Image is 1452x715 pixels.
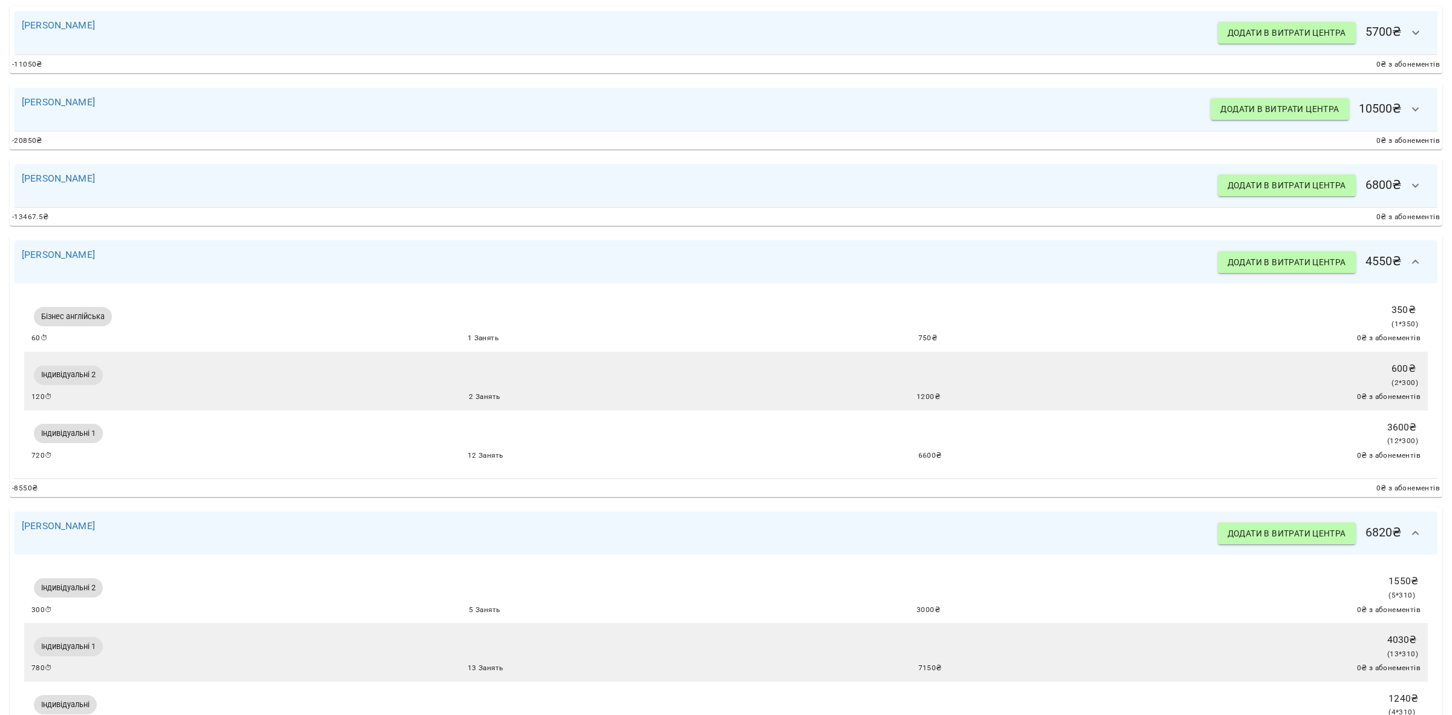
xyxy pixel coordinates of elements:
a: [PERSON_NAME] [22,520,95,532]
span: 0 ₴ з абонементів [1357,332,1421,344]
span: 13 Занять [468,662,503,674]
span: -8550 ₴ [12,483,38,495]
span: 0 ₴ з абонементів [1376,135,1440,147]
span: ( 13 * 310 ) [1387,650,1418,658]
p: 600 ₴ [1391,361,1418,376]
span: 5 Занять [469,604,500,616]
h6: 6820 ₴ [1218,519,1430,548]
span: 750 ₴ [918,332,938,344]
span: 300 ⏱ [31,604,53,616]
span: 720 ⏱ [31,450,53,462]
p: 3600 ₴ [1387,420,1418,435]
span: Додати в витрати центра [1228,25,1346,40]
p: 4030 ₴ [1387,633,1418,647]
span: Індивідуальні 1 [34,641,103,652]
span: 780 ⏱ [31,662,53,674]
span: 1 Занять [468,332,499,344]
span: Індивідуальні 2 [34,582,103,593]
h6: 10500 ₴ [1211,95,1430,124]
button: Додати в витрати центра [1218,251,1356,273]
a: [PERSON_NAME] [22,96,95,108]
span: Індивідуальні 1 [34,428,103,439]
span: -20850 ₴ [12,135,42,147]
span: Додати в витрати центра [1228,526,1346,541]
span: -13467.5 ₴ [12,211,49,223]
span: 0 ₴ з абонементів [1376,211,1440,223]
button: Додати в витрати центра [1218,174,1356,196]
span: 6600 ₴ [918,450,942,462]
span: Індивідуальні [34,699,97,710]
span: 0 ₴ з абонементів [1376,483,1440,495]
span: -11050 ₴ [12,59,42,71]
button: Додати в витрати центра [1218,522,1356,544]
span: ( 1 * 350 ) [1391,320,1418,328]
span: Додати в витрати центра [1228,255,1346,269]
span: 7150 ₴ [918,662,942,674]
span: 60 ⏱ [31,332,48,344]
span: 2 Занять [469,391,500,403]
span: ( 12 * 300 ) [1387,437,1418,445]
span: Додати в витрати центра [1220,102,1339,116]
button: Додати в витрати центра [1211,98,1349,120]
a: [PERSON_NAME] [22,173,95,184]
a: [PERSON_NAME] [22,19,95,31]
span: Бізнес англійська [34,311,112,322]
span: 3000 ₴ [917,604,940,616]
span: 1200 ₴ [917,391,940,403]
p: 350 ₴ [1391,303,1418,317]
span: 0 ₴ з абонементів [1357,450,1421,462]
span: Індивідуальні 2 [34,369,103,380]
button: Додати в витрати центра [1218,22,1356,44]
a: [PERSON_NAME] [22,249,95,260]
span: 0 ₴ з абонементів [1357,604,1421,616]
h6: 4550 ₴ [1218,248,1430,277]
span: 12 Занять [468,450,503,462]
span: 0 ₴ з абонементів [1357,391,1421,403]
span: 0 ₴ з абонементів [1357,662,1421,674]
h6: 5700 ₴ [1218,18,1430,47]
span: ( 2 * 300 ) [1391,378,1418,387]
span: ( 5 * 310 ) [1388,591,1415,599]
span: 0 ₴ з абонементів [1376,59,1440,71]
h6: 6800 ₴ [1218,171,1430,200]
p: 1240 ₴ [1388,691,1418,706]
p: 1550 ₴ [1388,574,1418,588]
span: 120 ⏱ [31,391,53,403]
span: Додати в витрати центра [1228,178,1346,193]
